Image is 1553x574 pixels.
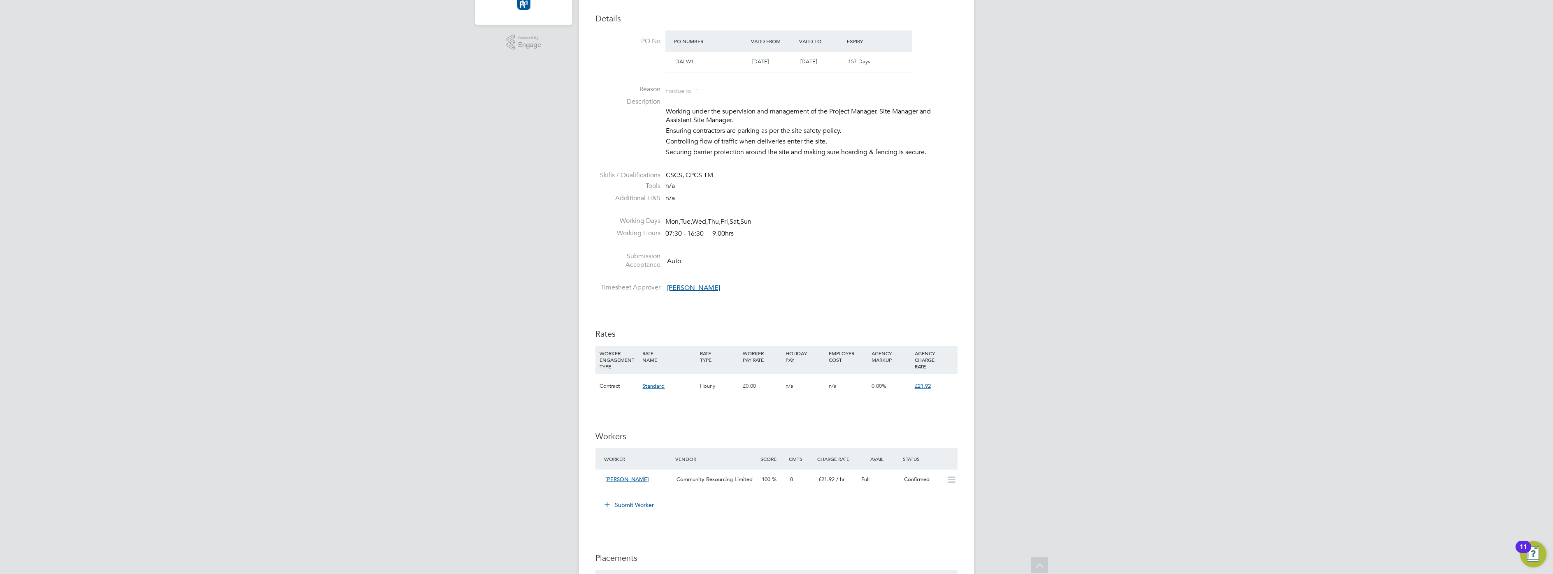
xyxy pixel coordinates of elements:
span: £21.92 [915,382,931,389]
span: Auto [667,257,681,265]
span: Engage [518,42,541,49]
div: Expiry [845,34,893,49]
div: WORKER ENGAGEMENT TYPE [597,346,640,374]
span: n/a [665,182,675,190]
label: Tools [595,182,660,190]
div: Worker [602,451,673,466]
label: Working Days [595,217,660,225]
div: Valid To [797,34,845,49]
div: 11 [1520,547,1527,558]
div: WORKER PAY RATE [741,346,783,367]
div: AGENCY CHARGE RATE [913,346,956,374]
li: Securing barrier protection around the site and making sure hoarding & fencing is secure. [666,148,958,159]
div: AGENCY MARKUP [869,346,912,367]
span: Sat, [730,218,740,226]
h3: Workers [595,431,958,442]
span: £21.92 [818,476,835,483]
label: Additional H&S [595,194,660,203]
h3: Placements [595,553,958,563]
label: Skills / Qualifications [595,171,660,180]
span: Wed, [692,218,708,226]
span: Tue, [680,218,692,226]
div: £0.00 [741,374,783,398]
span: 157 Days [848,58,870,65]
span: [PERSON_NAME] [667,284,720,292]
span: / hr [836,476,845,483]
span: 100 [762,476,770,483]
div: RATE NAME [640,346,697,367]
a: Powered byEngage [507,35,542,50]
div: HOLIDAY PAY [783,346,826,367]
span: Community Resourcing Limited [677,476,753,483]
label: Submission Acceptance [595,252,660,269]
div: Confirmed [901,473,944,486]
span: 9.00hrs [708,229,734,238]
div: Charge Rate [815,451,858,466]
span: Full [861,476,869,483]
div: 07:30 - 16:30 [665,229,734,238]
span: [PERSON_NAME] [605,476,649,483]
div: Vendor [673,451,758,466]
button: Open Resource Center, 11 new notifications [1520,541,1546,567]
li: Controlling flow of traffic when deliveries enter the site. [666,137,958,148]
div: Contract [597,374,640,398]
div: Score [758,451,787,466]
div: Valid From [749,34,797,49]
span: n/a [829,382,837,389]
span: Mon, [665,218,680,226]
div: Avail [858,451,901,466]
h3: Rates [595,329,958,339]
div: Status [901,451,958,466]
span: Powered by [518,35,541,42]
div: For due to "" [665,85,699,95]
span: DALW1 [675,58,694,65]
div: Cmts [787,451,815,466]
div: CSCS, CPCS TM [666,171,958,180]
span: [DATE] [752,58,769,65]
div: Hourly [698,374,741,398]
div: EMPLOYER COST [827,346,869,367]
div: RATE TYPE [698,346,741,367]
label: PO No [595,37,660,46]
span: Fri, [721,218,730,226]
h3: Details [595,13,958,24]
span: Sun [740,218,751,226]
span: 0.00% [872,382,886,389]
span: n/a [786,382,793,389]
span: [DATE] [800,58,817,65]
span: Standard [642,382,665,389]
label: Description [595,97,660,106]
li: Working under the supervision and management of the Project Manager, Site Manager and Assistant S... [666,107,958,127]
label: Timesheet Approver [595,283,660,292]
div: PO Number [672,34,749,49]
span: Thu, [708,218,721,226]
span: 0 [790,476,793,483]
label: Reason [595,85,660,94]
span: n/a [665,194,675,202]
button: Submit Worker [599,498,660,512]
li: Ensuring contractors are parking as per the site safety policy. [666,127,958,137]
label: Working Hours [595,229,660,238]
